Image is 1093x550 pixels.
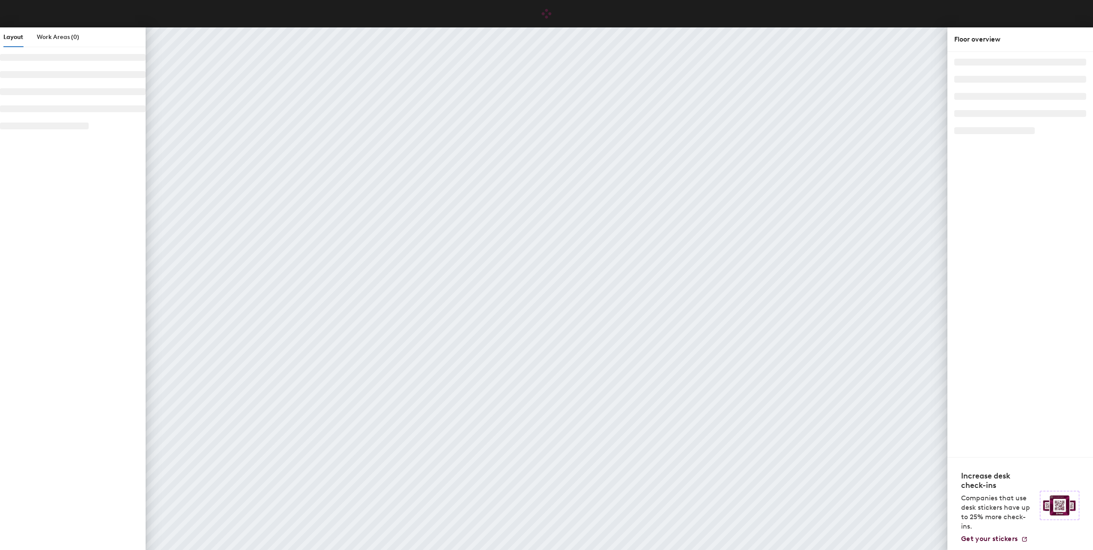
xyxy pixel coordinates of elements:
[961,471,1035,490] h4: Increase desk check-ins
[961,535,1018,543] span: Get your stickers
[1040,491,1079,520] img: Sticker logo
[961,535,1028,543] a: Get your stickers
[37,33,79,41] span: Work Areas (0)
[954,34,1086,45] div: Floor overview
[961,493,1035,531] p: Companies that use desk stickers have up to 25% more check-ins.
[3,33,23,41] span: Layout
